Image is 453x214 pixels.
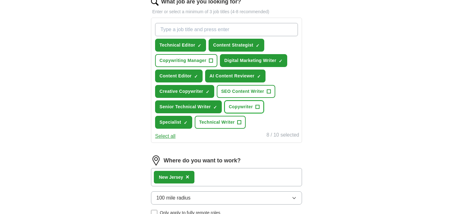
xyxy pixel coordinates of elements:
[257,74,261,79] span: ✓
[151,191,302,205] button: 100 mile radius
[221,88,264,95] span: SEO Content Writer
[159,119,181,126] span: Specialist
[266,131,299,140] div: 8 / 10 selected
[151,8,302,15] p: Enter or select a minimum of 3 job titles (4-8 recommended)
[206,89,210,94] span: ✓
[210,73,254,79] span: AI Content Reviewer
[159,175,171,180] strong: New J
[159,73,192,79] span: Content Editor
[198,43,201,48] span: ✓
[209,39,264,52] button: Content Strategist✓
[155,23,298,36] input: Type a job title and press enter
[184,120,187,125] span: ✓
[155,100,222,113] button: Senior Technical Writer✓
[159,104,211,110] span: Senior Technical Writer
[279,59,282,64] span: ✓
[224,57,276,64] span: Digital Marketing Writer
[217,85,275,98] button: SEO Content Writer
[159,42,195,48] span: Technical Editor
[159,174,183,181] div: ersey
[256,43,260,48] span: ✓
[155,116,192,129] button: Specialist✓
[155,54,217,67] button: Copywriting Manager
[205,70,266,82] button: AI Content Reviewer✓
[186,173,189,180] span: ×
[156,194,191,202] span: 100 mile radius
[159,57,206,64] span: Copywriting Manager
[155,39,206,52] button: Technical Editor✓
[151,155,161,166] img: location.png
[229,104,253,110] span: Copywriter
[213,42,253,48] span: Content Strategist
[155,70,203,82] button: Content Editor✓
[155,132,176,140] button: Select all
[195,116,246,129] button: Technical Writer
[199,119,235,126] span: Technical Writer
[213,105,217,110] span: ✓
[224,100,264,113] button: Copywriter
[164,156,241,165] label: Where do you want to work?
[159,88,203,95] span: Creative Copywriter
[155,85,214,98] button: Creative Copywriter✓
[186,172,189,182] button: ×
[220,54,287,67] button: Digital Marketing Writer✓
[194,74,198,79] span: ✓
